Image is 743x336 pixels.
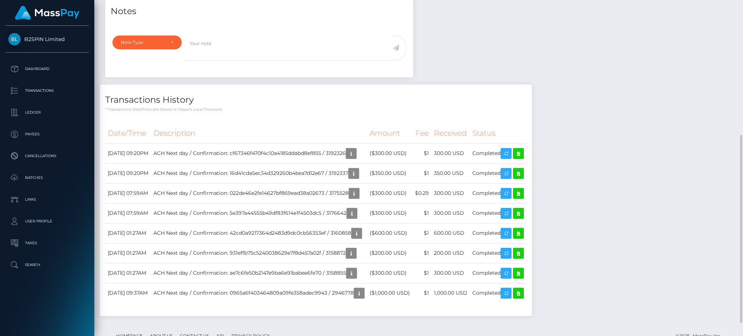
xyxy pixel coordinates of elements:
td: Completed [470,203,526,223]
td: Completed [470,263,526,283]
h4: Notes [111,5,408,18]
td: [DATE] 01:27AM [105,243,151,263]
td: ($600.00 USD) [367,223,412,243]
td: $1 [412,163,431,183]
a: Transactions [5,82,89,100]
a: Dashboard [5,60,89,78]
td: $1 [412,263,431,283]
th: Status [470,123,526,143]
p: User Profile [8,216,86,227]
td: [DATE] 07:59AM [105,183,151,203]
a: Payees [5,125,89,143]
p: Search [8,259,86,270]
p: Transactions [8,85,86,96]
img: MassPay Logo [15,6,79,20]
th: Received [431,123,470,143]
img: B2SPIN Limited [8,33,21,45]
td: Completed [470,283,526,303]
th: Description [151,123,367,143]
td: [DATE] 09:20PM [105,143,151,163]
td: ACH Next day / Confirmation: 5e397a44555b49df83f614e1f4503dc5 / 3176642 [151,203,367,223]
td: $1 [412,283,431,303]
a: Taxes [5,234,89,252]
td: ($350.00 USD) [367,163,412,183]
td: 300.00 USD [431,183,470,203]
td: ($200.00 USD) [367,243,412,263]
td: [DATE] 07:59AM [105,203,151,223]
a: Search [5,256,89,274]
td: ($300.00 USD) [367,143,412,163]
td: ACH Next day / Confirmation: 42cd0a9217364d2483d9dc0cb56353ef / 3160858 [151,223,367,243]
td: ($300.00 USD) [367,203,412,223]
td: [DATE] 01:27AM [105,223,151,243]
td: Completed [470,243,526,263]
td: Completed [470,183,526,203]
a: User Profile [5,212,89,230]
p: * Transactions date/time are shown in payee's local timezone [105,107,526,112]
td: ACH Next day / Confirmation: 16d41cda5ec34d329260b4bea7d12e67 / 3192337 [151,163,367,183]
td: ($300.00 USD) [367,183,412,203]
td: 300.00 USD [431,263,470,283]
td: $1 [412,223,431,243]
td: ACH Next day / Confirmation: 0965a6f403464809a09fe358adec9943 / 2946778 [151,283,367,303]
td: $1 [412,243,431,263]
td: 350.00 USD [431,163,470,183]
td: Completed [470,163,526,183]
td: [DATE] 09:37AM [105,283,151,303]
td: Completed [470,143,526,163]
td: ACH Next day / Confirmation: 022de46e2fe14627bf869ead38a02673 / 3175528 [151,183,367,203]
p: Cancellations [8,151,86,161]
td: ACH Next day / Confirmation: 931effb75c5240038629e7f8d457a02f / 3158872 [151,243,367,263]
td: ($1,000.00 USD) [367,283,412,303]
th: Fee [412,123,431,143]
td: 600.00 USD [431,223,470,243]
td: $1 [412,203,431,223]
td: [DATE] 09:20PM [105,163,151,183]
td: 200.00 USD [431,243,470,263]
p: Taxes [8,238,86,249]
td: ACH Next day / Confirmation: ae7c6fe50b2147e9ba6e91babee6fe70 / 3158855 [151,263,367,283]
button: Note Type [112,36,182,49]
td: ACH Next day / Confirmation: cf67346f470f4c10a4185ddabd8ef855 / 3192326 [151,143,367,163]
td: $1 [412,143,431,163]
p: Batches [8,172,86,183]
td: [DATE] 01:27AM [105,263,151,283]
a: Links [5,190,89,209]
p: Dashboard [8,63,86,74]
th: Amount [367,123,412,143]
td: 300.00 USD [431,203,470,223]
td: 1,000.00 USD [431,283,470,303]
a: Ledger [5,103,89,122]
p: Payees [8,129,86,140]
td: ($300.00 USD) [367,263,412,283]
a: Batches [5,169,89,187]
td: 300.00 USD [431,143,470,163]
a: Cancellations [5,147,89,165]
th: Date/Time [105,123,151,143]
div: Note Type [121,40,165,45]
p: Links [8,194,86,205]
p: Ledger [8,107,86,118]
span: B2SPIN Limited [5,36,89,42]
td: Completed [470,223,526,243]
h4: Transactions History [105,94,526,106]
td: $0.29 [412,183,431,203]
